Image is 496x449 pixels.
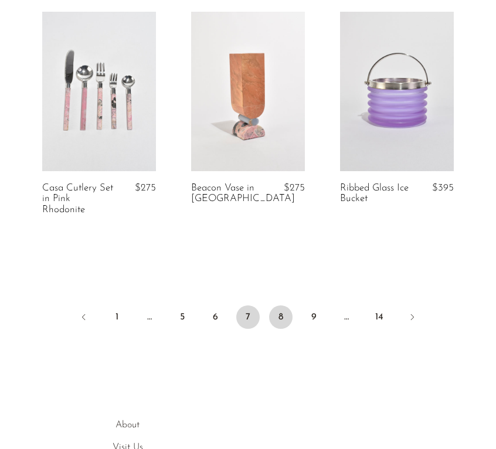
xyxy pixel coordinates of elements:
a: Beacon Vase in [GEOGRAPHIC_DATA] [191,183,295,205]
a: 1 [105,305,128,329]
a: 14 [368,305,391,329]
span: $275 [135,183,156,193]
a: 9 [302,305,325,329]
span: 7 [236,305,260,329]
span: $275 [284,183,305,193]
a: 8 [269,305,293,329]
span: … [138,305,161,329]
a: About [115,420,140,430]
a: Casa Cutlery Set in Pink Rhodonite [42,183,115,215]
span: $395 [432,183,454,193]
span: … [335,305,358,329]
a: Previous [72,305,96,331]
a: 5 [171,305,194,329]
a: Ribbed Glass Ice Bucket [340,183,413,205]
a: Next [400,305,424,331]
a: 6 [203,305,227,329]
